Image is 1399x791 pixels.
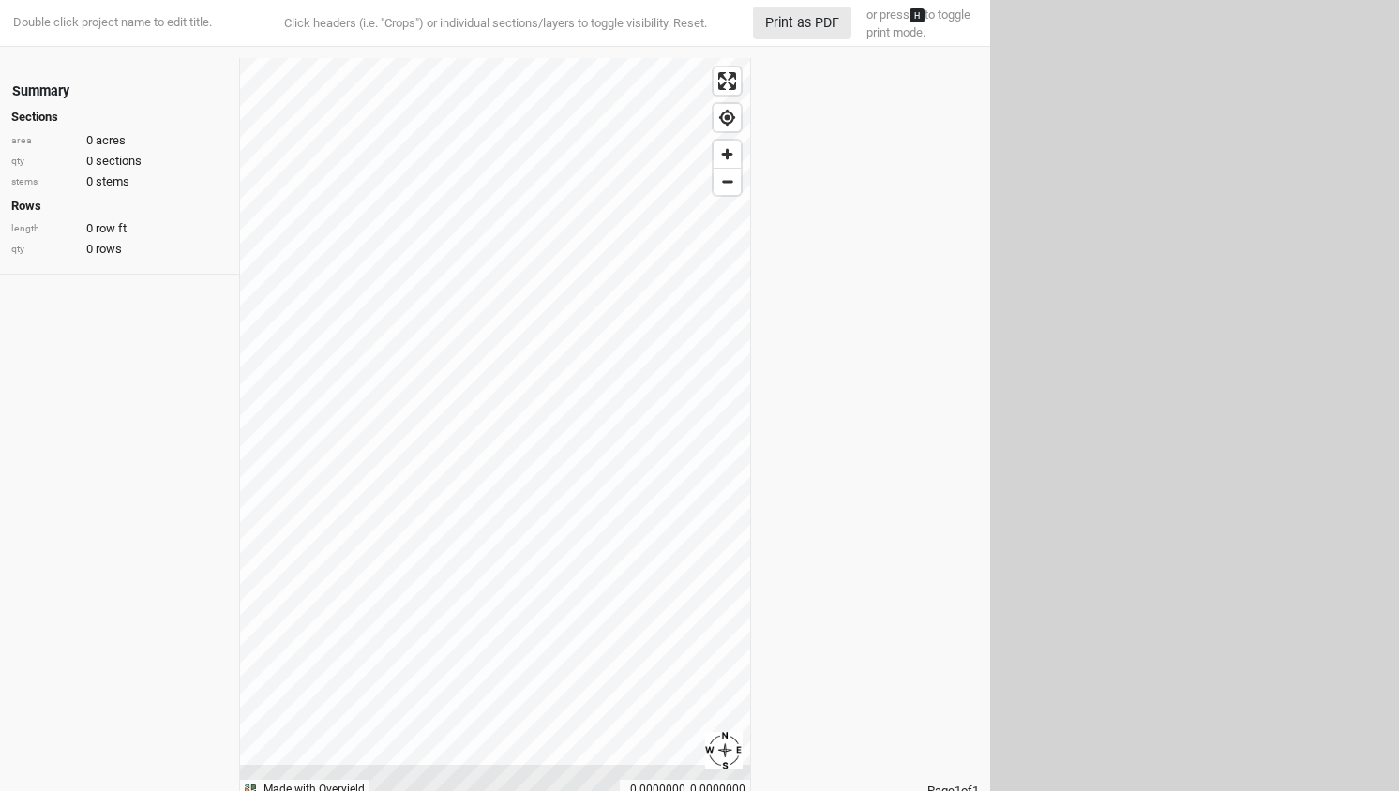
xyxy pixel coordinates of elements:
[11,155,77,169] div: qty
[11,199,228,214] h4: Rows
[714,104,741,131] button: Find my location
[96,153,142,170] span: sections
[96,241,122,258] span: rows
[11,241,228,258] div: 0
[11,132,228,149] div: 0
[714,141,741,168] button: Zoom in
[9,14,212,31] div: Double click project name to edit title.
[11,243,77,257] div: qty
[11,173,228,190] div: 0
[96,132,126,149] span: acres
[96,173,129,190] span: stems
[11,220,228,237] div: 0
[714,169,741,195] span: Zoom out
[11,175,77,189] div: stems
[11,153,228,170] div: 0
[714,67,741,95] button: Enter fullscreen
[247,14,744,33] div: Click headers (i.e. "Crops") or individual sections/layers to toggle visibility.
[12,82,69,101] div: Summary
[11,222,77,236] div: length
[910,8,925,22] kbd: H
[753,7,851,39] button: Print as PDF
[96,220,127,237] span: row ft
[714,168,741,195] button: Zoom out
[11,134,77,148] div: area
[11,110,228,125] h4: Sections
[673,14,707,33] button: Reset.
